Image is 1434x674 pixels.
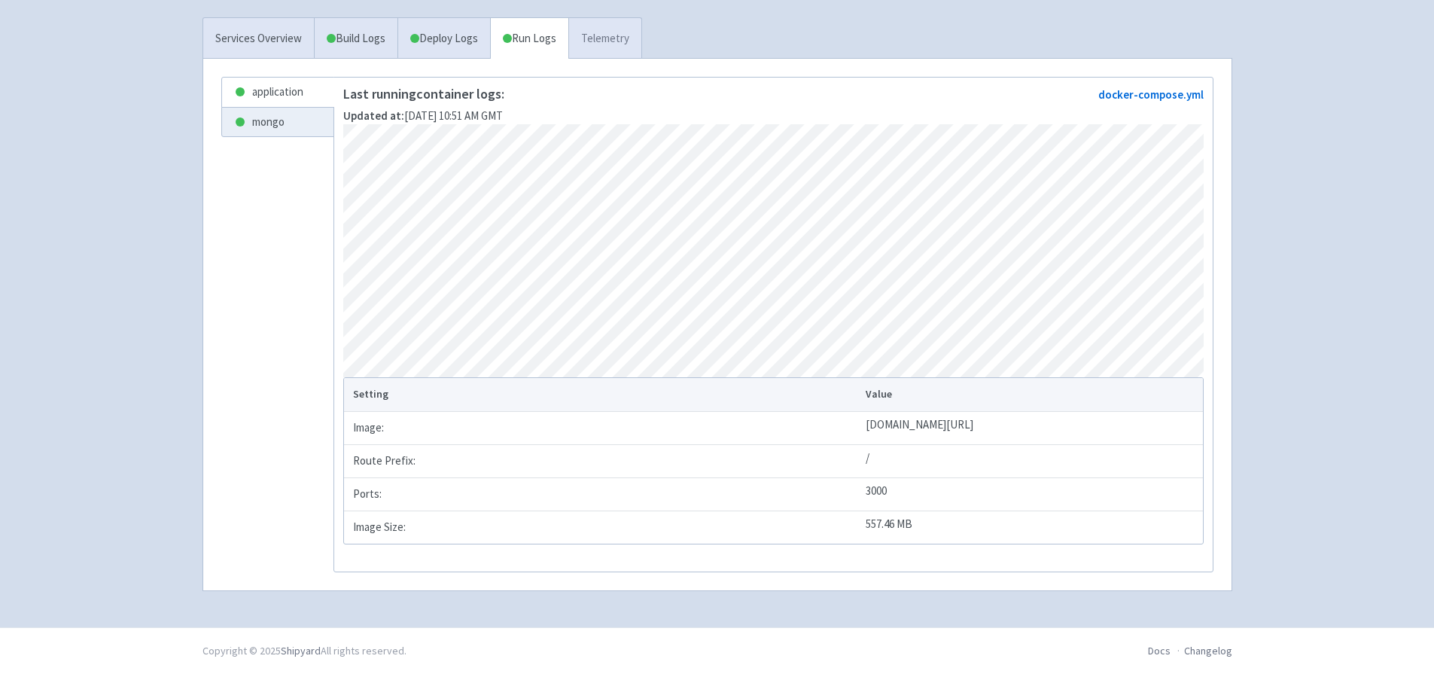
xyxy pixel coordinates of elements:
td: Image: [344,411,861,444]
div: Copyright © 2025 All rights reserved. [202,643,406,659]
a: docker-compose.yml [1098,87,1204,102]
th: Setting [344,378,861,411]
a: Docs [1148,644,1171,657]
a: Deploy Logs [397,18,490,59]
td: 557.46 MB [860,511,1202,544]
a: Telemetry [568,18,641,59]
a: Run Logs [490,18,568,59]
strong: Updated at: [343,108,404,123]
a: Changelog [1184,644,1232,657]
td: Ports: [344,477,861,511]
a: Build Logs [315,18,397,59]
th: Value [860,378,1202,411]
td: / [860,444,1202,477]
td: Route Prefix: [344,444,861,477]
a: application [222,78,333,107]
a: Shipyard [281,644,321,657]
p: Last running container logs: [343,87,504,102]
span: [DATE] 10:51 AM GMT [343,108,503,123]
a: mongo [222,108,333,137]
td: [DOMAIN_NAME][URL] [860,411,1202,444]
a: Services Overview [203,18,314,59]
td: Image Size: [344,511,861,544]
td: 3000 [860,477,1202,511]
